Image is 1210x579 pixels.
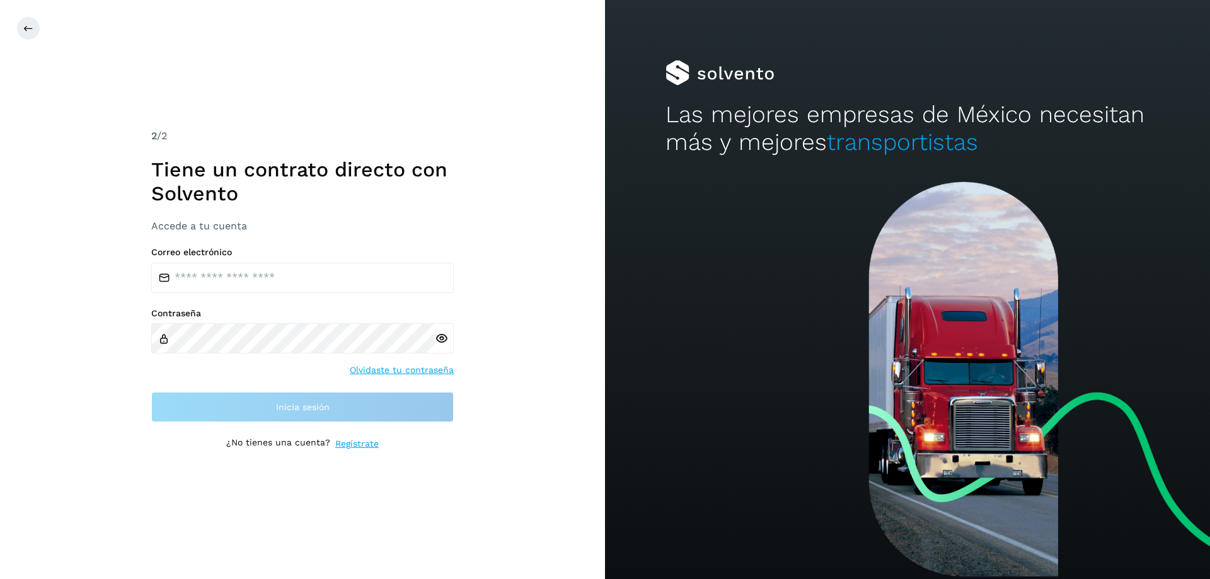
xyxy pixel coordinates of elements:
span: transportistas [827,129,978,156]
h3: Accede a tu cuenta [151,220,454,232]
p: ¿No tienes una cuenta? [226,437,330,450]
div: /2 [151,129,454,144]
h2: Las mejores empresas de México necesitan más y mejores [665,101,1149,157]
a: Olvidaste tu contraseña [350,364,454,377]
label: Correo electrónico [151,247,454,258]
span: Inicia sesión [276,403,330,411]
a: Regístrate [335,437,379,450]
span: 2 [151,130,157,142]
label: Contraseña [151,308,454,319]
button: Inicia sesión [151,392,454,422]
h1: Tiene un contrato directo con Solvento [151,158,454,206]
